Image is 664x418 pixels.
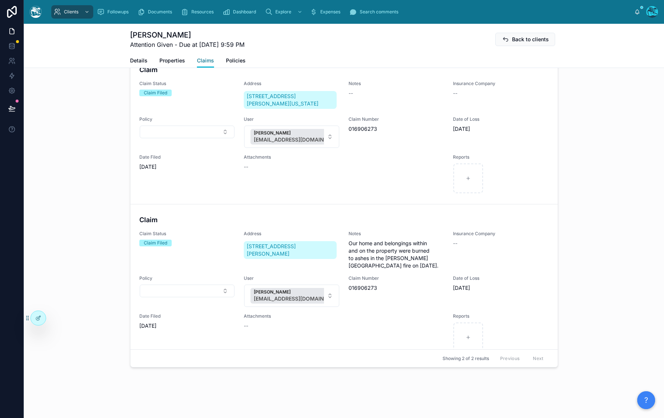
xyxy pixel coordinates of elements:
[139,322,235,330] span: [DATE]
[139,116,235,122] span: Policy
[349,284,444,292] span: 016906273
[130,30,244,40] h1: [PERSON_NAME]
[254,295,344,302] span: [EMAIL_ADDRESS][DOMAIN_NAME]
[130,57,148,64] span: Details
[244,275,340,281] span: User
[453,231,549,237] span: Insurance Company
[244,116,340,122] span: User
[349,81,444,87] span: Notes
[197,57,214,64] span: Claims
[179,5,219,19] a: Resources
[139,313,235,319] span: Date Filed
[244,231,340,237] span: Address
[254,136,344,143] span: [EMAIL_ADDRESS][DOMAIN_NAME]
[360,9,398,15] span: Search comments
[191,9,214,15] span: Resources
[349,231,444,237] span: Notes
[244,163,248,171] span: --
[512,36,549,43] span: Back to clients
[130,40,244,49] span: Attention Given - Due at [DATE] 9:59 PM
[453,125,549,133] span: [DATE]
[263,5,306,19] a: Explore
[159,57,185,64] span: Properties
[453,116,549,122] span: Date of Loss
[308,5,346,19] a: Expenses
[139,163,235,171] span: [DATE]
[244,81,340,87] span: Address
[244,154,444,160] span: Attachments
[443,355,489,361] span: Showing 2 of 2 results
[135,5,177,19] a: Documents
[226,54,246,69] a: Policies
[250,288,355,304] button: Unselect 1182
[495,33,555,46] button: Back to clients
[107,9,129,15] span: Followups
[275,9,291,15] span: Explore
[48,4,634,20] div: scrollable content
[139,275,235,281] span: Policy
[637,391,655,409] button: ?
[244,285,339,307] button: Select Button
[197,54,214,68] a: Claims
[140,285,235,297] button: Select Button
[139,154,235,160] span: Date Filed
[453,240,457,247] span: --
[244,241,337,259] a: [STREET_ADDRESS][PERSON_NAME]
[140,126,235,138] button: Select Button
[130,54,148,69] a: Details
[244,322,248,330] span: --
[349,275,444,281] span: Claim Number
[233,9,256,15] span: Dashboard
[64,9,78,15] span: Clients
[244,313,444,319] span: Attachments
[347,5,404,19] a: Search comments
[30,6,42,18] img: App logo
[453,154,549,160] span: Reports
[254,130,344,136] span: [PERSON_NAME]
[139,65,549,75] h4: Claim
[95,5,134,19] a: Followups
[247,93,334,107] span: [STREET_ADDRESS][PERSON_NAME][US_STATE]
[139,231,235,237] span: Claim Status
[159,54,185,69] a: Properties
[144,240,167,246] div: Claim Filed
[320,9,340,15] span: Expenses
[247,243,334,257] span: [STREET_ADDRESS][PERSON_NAME]
[148,9,172,15] span: Documents
[349,90,353,97] span: --
[453,275,549,281] span: Date of Loss
[226,57,246,64] span: Policies
[453,313,549,319] span: Reports
[349,125,444,133] span: 016906273
[453,90,457,97] span: --
[254,289,344,295] span: [PERSON_NAME]
[220,5,261,19] a: Dashboard
[349,240,444,269] span: Our home and belongings within and on the property were burned to ashes in the [PERSON_NAME][GEOG...
[250,129,355,145] button: Unselect 1182
[139,81,235,87] span: Claim Status
[453,81,549,87] span: Insurance Company
[51,5,93,19] a: Clients
[349,116,444,122] span: Claim Number
[144,90,167,96] div: Claim Filed
[139,215,549,225] h4: Claim
[453,284,549,292] span: [DATE]
[244,126,339,148] button: Select Button
[244,91,337,109] a: [STREET_ADDRESS][PERSON_NAME][US_STATE]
